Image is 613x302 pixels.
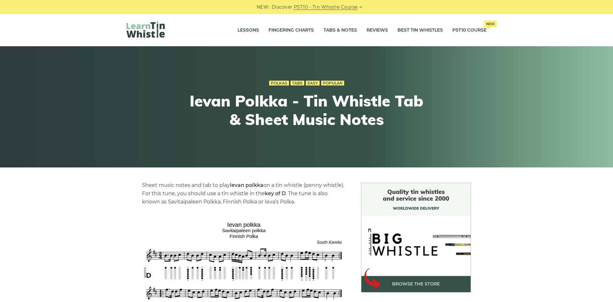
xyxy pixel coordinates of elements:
[484,20,497,27] span: New
[397,22,443,38] a: Best Tin Whistles
[361,183,471,292] img: BigWhistle Tin Whistle Store
[323,22,357,38] a: Tabs & Notes
[269,22,314,38] a: Fingering Charts
[306,81,320,86] a: Easy
[265,190,286,196] strong: key of D
[189,92,424,129] h1: Ievan Polkka - Tin Whistle Tab & Sheet Music Notes
[291,81,304,86] a: Tabs
[230,182,263,188] strong: Ievan polkka
[367,22,388,38] a: Reviews
[142,181,346,206] p: Sheet music notes and tab to play on a tin whistle (penny whistle). For this tune, you should use...
[321,81,344,86] a: Popular
[126,21,165,38] img: LearnTinWhistle.com
[238,22,259,38] a: Lessons
[452,22,487,38] a: PST10 CourseNew
[269,81,289,86] a: Polkas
